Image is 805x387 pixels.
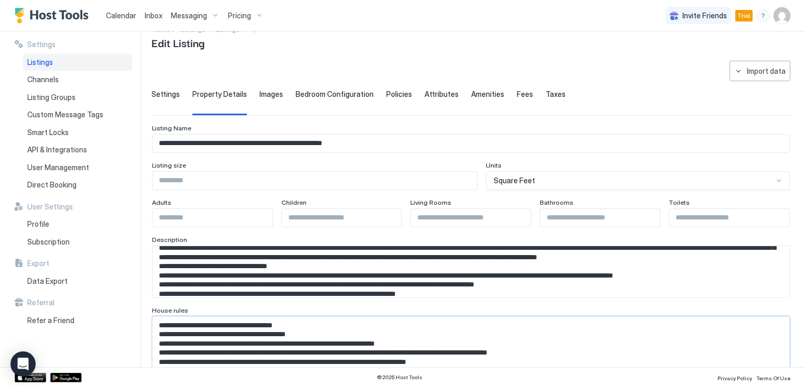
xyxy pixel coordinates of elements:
span: Edit Listing [151,35,204,50]
a: Calendar [106,10,136,21]
span: Bedroom Configuration [296,90,374,99]
span: © 2025 Host Tools [377,374,422,381]
input: Input Field [540,209,660,227]
button: Import data [730,61,790,81]
a: Inbox [145,10,162,21]
a: Refer a Friend [23,312,132,329]
div: menu [757,9,769,22]
span: Toilets [669,198,690,206]
span: Channels [27,75,59,84]
span: Terms Of Use [756,375,790,381]
span: Description [152,236,187,244]
div: Open Intercom Messenger [10,351,36,377]
a: Subscription [23,233,132,251]
span: Pricing [228,11,251,20]
span: Listing Groups [27,93,75,102]
a: Channels [23,71,132,89]
a: Host Tools Logo [15,8,93,24]
span: Property Details [192,90,247,99]
span: Messaging [171,11,207,20]
span: Trial [737,11,750,20]
span: User Management [27,163,89,172]
a: User Management [23,159,132,176]
span: Subscription [27,237,70,247]
span: Data Export [27,277,68,286]
div: User profile [774,7,790,24]
span: Inbox [145,11,162,20]
div: Import data [747,65,786,76]
span: Refer a Friend [27,316,74,325]
span: Invite Friends [682,11,727,20]
span: Attributes [425,90,459,99]
span: Settings [151,90,180,99]
textarea: Input Field [153,317,781,368]
a: Terms Of Use [756,372,790,383]
span: Amenities [471,90,504,99]
span: Custom Message Tags [27,110,103,119]
input: Input Field [153,209,273,227]
a: App Store [15,373,46,382]
span: Policies [386,90,412,99]
input: Input Field [411,209,531,227]
textarea: Input Field [153,246,781,297]
a: Direct Booking [23,176,132,194]
input: Input Field [282,209,402,227]
span: Listings [27,58,53,67]
a: Custom Message Tags [23,106,132,124]
span: Referral [27,298,55,307]
span: Living Rooms [410,198,451,206]
span: Direct Booking [27,180,77,190]
span: Bathrooms [540,198,573,206]
a: Data Export [23,272,132,290]
a: Listings [23,53,132,71]
span: Adults [152,198,171,206]
a: Smart Locks [23,124,132,141]
span: Square Feet [494,176,535,185]
span: Calendar [106,11,136,20]
span: Listing Name [152,124,191,132]
a: Profile [23,215,132,233]
span: Children [281,198,307,206]
span: House rules [152,306,188,314]
input: Input Field [153,172,477,190]
span: Profile [27,219,49,229]
span: Privacy Policy [717,375,752,381]
span: User Settings [27,202,73,212]
span: Fees [517,90,533,99]
a: Listing Groups [23,89,132,106]
input: Input Field [153,135,789,152]
span: Smart Locks [27,128,69,137]
span: Export [27,259,49,268]
a: API & Integrations [23,141,132,159]
a: Privacy Policy [717,372,752,383]
a: Google Play Store [50,373,82,382]
input: Input Field [669,209,789,227]
span: Listing size [152,161,186,169]
span: API & Integrations [27,145,87,154]
span: Settings [27,40,56,49]
span: Images [259,90,283,99]
span: Taxes [546,90,565,99]
span: Units [486,161,502,169]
